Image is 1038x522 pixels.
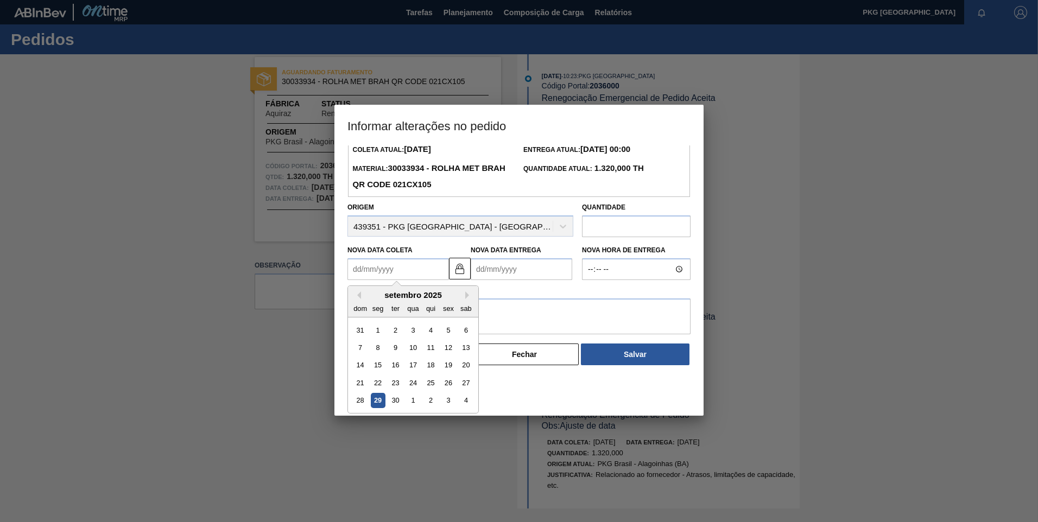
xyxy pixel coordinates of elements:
div: Choose domingo, 14 de setembro de 2025 [353,358,368,373]
div: Choose segunda-feira, 22 de setembro de 2025 [371,375,385,390]
div: Choose domingo, 31 de agosto de 2025 [353,323,368,338]
button: Fechar [470,343,579,365]
label: Nova Hora de Entrega [582,243,691,258]
button: Salvar [581,343,689,365]
div: Choose terça-feira, 9 de setembro de 2025 [388,340,403,355]
div: Choose quarta-feira, 3 de setembro de 2025 [406,323,420,338]
div: Choose quarta-feira, 1 de outubro de 2025 [406,393,420,408]
button: Next Month [465,291,473,299]
div: Choose segunda-feira, 15 de setembro de 2025 [371,358,385,373]
strong: 1.320,000 TH [592,163,644,173]
div: Choose sábado, 20 de setembro de 2025 [459,358,473,373]
div: Choose segunda-feira, 29 de setembro de 2025 [371,393,385,408]
div: Choose terça-feira, 30 de setembro de 2025 [388,393,403,408]
div: Choose quarta-feira, 10 de setembro de 2025 [406,340,420,355]
div: Choose sexta-feira, 3 de outubro de 2025 [441,393,455,408]
label: Origem [347,203,374,211]
div: Choose sábado, 6 de setembro de 2025 [459,323,473,338]
label: Observação [347,283,691,298]
span: Coleta Atual: [352,146,431,154]
div: Choose sábado, 13 de setembro de 2025 [459,340,473,355]
div: Choose terça-feira, 23 de setembro de 2025 [388,375,403,390]
button: locked [449,258,471,279]
div: month 2025-09 [351,321,474,409]
div: ter [388,301,403,316]
input: dd/mm/yyyy [471,258,572,280]
div: Choose quinta-feira, 18 de setembro de 2025 [423,358,438,373]
div: Choose quarta-feira, 17 de setembro de 2025 [406,358,420,373]
strong: [DATE] [404,144,431,154]
div: Choose terça-feira, 16 de setembro de 2025 [388,358,403,373]
div: Choose domingo, 21 de setembro de 2025 [353,375,368,390]
div: Choose sexta-feira, 12 de setembro de 2025 [441,340,455,355]
div: Choose sábado, 4 de outubro de 2025 [459,393,473,408]
div: Choose sábado, 27 de setembro de 2025 [459,375,473,390]
div: Choose sexta-feira, 26 de setembro de 2025 [441,375,455,390]
label: Nova Data Coleta [347,246,413,254]
div: Choose quinta-feira, 25 de setembro de 2025 [423,375,438,390]
div: qui [423,301,438,316]
div: setembro 2025 [348,290,478,300]
label: Quantidade [582,203,625,211]
div: seg [371,301,385,316]
div: sex [441,301,455,316]
div: Choose domingo, 7 de setembro de 2025 [353,340,368,355]
label: Nova Data Entrega [471,246,541,254]
div: Choose segunda-feira, 8 de setembro de 2025 [371,340,385,355]
div: Choose terça-feira, 2 de setembro de 2025 [388,323,403,338]
div: qua [406,301,420,316]
div: Choose quinta-feira, 2 de outubro de 2025 [423,393,438,408]
div: Choose quinta-feira, 11 de setembro de 2025 [423,340,438,355]
strong: 30033934 - ROLHA MET BRAH QR CODE 021CX105 [352,163,505,189]
div: Choose sexta-feira, 5 de setembro de 2025 [441,323,455,338]
input: dd/mm/yyyy [347,258,449,280]
span: Entrega Atual: [523,146,630,154]
div: Choose sexta-feira, 19 de setembro de 2025 [441,358,455,373]
div: Choose segunda-feira, 1 de setembro de 2025 [371,323,385,338]
strong: [DATE] 00:00 [580,144,630,154]
button: Previous Month [353,291,361,299]
div: Choose domingo, 28 de setembro de 2025 [353,393,368,408]
div: dom [353,301,368,316]
span: Material: [352,165,505,189]
div: Choose quarta-feira, 24 de setembro de 2025 [406,375,420,390]
div: sab [459,301,473,316]
span: Quantidade Atual: [523,165,644,173]
div: Choose quinta-feira, 4 de setembro de 2025 [423,323,438,338]
img: locked [453,262,466,275]
h3: Informar alterações no pedido [334,105,704,146]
